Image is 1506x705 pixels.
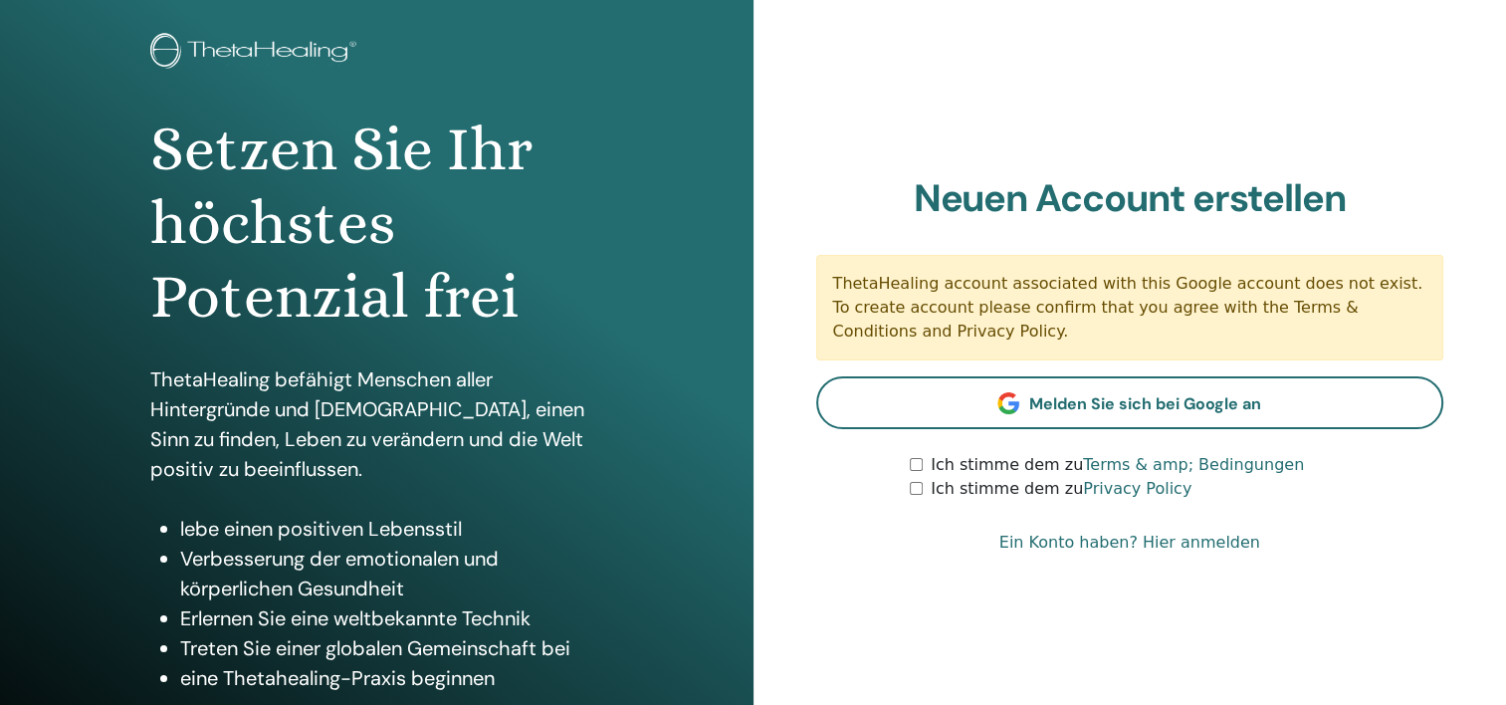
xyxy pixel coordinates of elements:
a: Melden Sie sich bei Google an [816,376,1444,429]
li: Erlernen Sie eine weltbekannte Technik [180,603,602,633]
li: eine Thetahealing-Praxis beginnen [180,663,602,693]
h2: Neuen Account erstellen [816,176,1444,222]
p: ThetaHealing befähigt Menschen aller Hintergründe und [DEMOGRAPHIC_DATA], einen Sinn zu finden, L... [150,364,602,484]
div: ThetaHealing account associated with this Google account does not exist. To create account please... [816,255,1444,360]
h1: Setzen Sie Ihr höchstes Potenzial frei [150,113,602,335]
label: Ich stimme dem zu [931,477,1191,501]
span: Melden Sie sich bei Google an [1029,393,1261,414]
label: Ich stimme dem zu [931,453,1304,477]
li: Verbesserung der emotionalen und körperlichen Gesundheit [180,544,602,603]
li: lebe einen positiven Lebensstil [180,514,602,544]
a: Ein Konto haben? Hier anmelden [999,531,1260,555]
a: Terms & amp; Bedingungen [1083,455,1304,474]
a: Privacy Policy [1083,479,1191,498]
li: Treten Sie einer globalen Gemeinschaft bei [180,633,602,663]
